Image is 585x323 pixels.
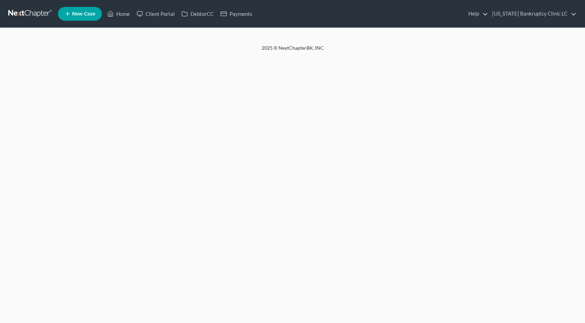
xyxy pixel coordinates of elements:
a: Client Portal [133,8,178,20]
div: 2025 © NextChapterBK, INC [96,45,489,57]
a: Home [104,8,133,20]
a: Payments [217,8,256,20]
a: [US_STATE] Bankruptcy Clinic LC [489,8,576,20]
new-legal-case-button: New Case [58,7,102,21]
a: Help [465,8,488,20]
a: DebtorCC [178,8,217,20]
